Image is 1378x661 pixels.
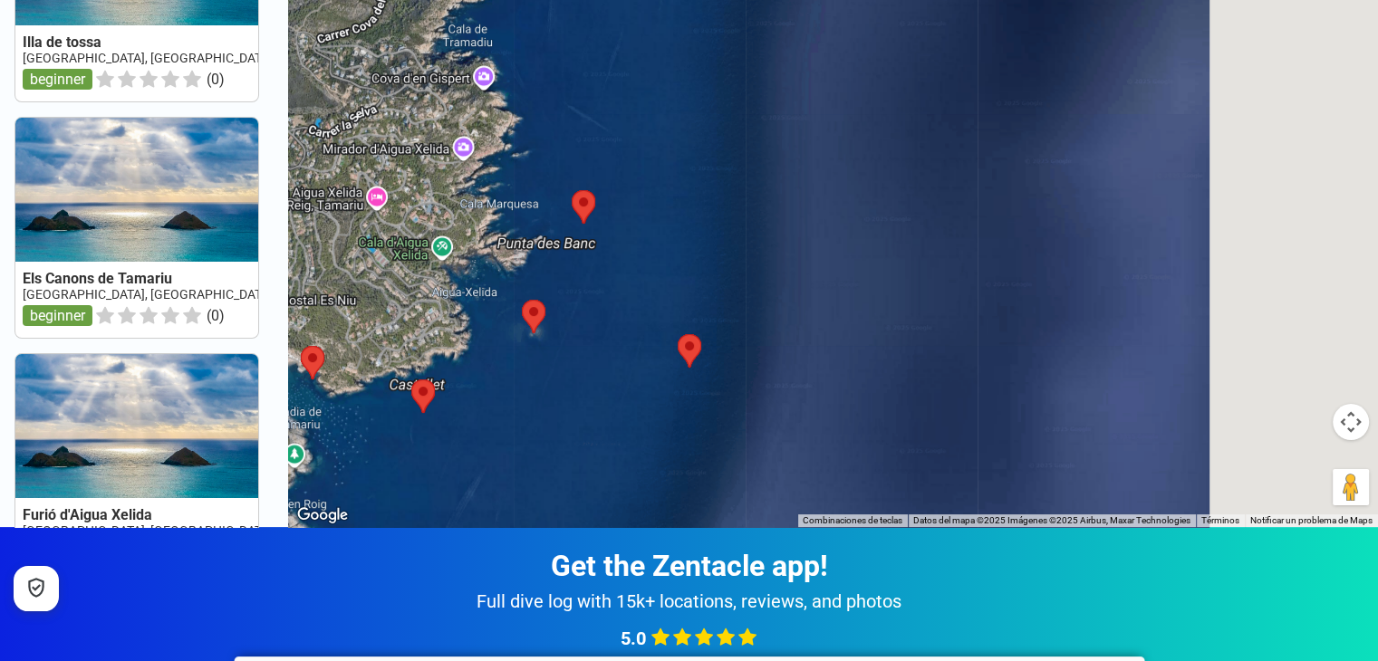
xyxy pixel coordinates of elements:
span: 5.0 [621,627,646,649]
img: Google [293,503,352,527]
span: Datos del mapa ©2025 Imágenes ©2025 Airbus, Maxar Technologies [913,515,1190,525]
button: Controles de visualización del mapa [1333,404,1369,440]
a: Términos (se abre en una nueva pestaña) [1201,515,1239,525]
button: Arrastra al hombrecito al mapa para abrir Street View [1333,469,1369,505]
button: Combinaciones de teclas [803,514,902,527]
a: Notificar un problema de Maps [1250,515,1373,525]
a: Abre esta zona en Google Maps (se abre en una nueva ventana) [293,503,352,527]
div: Full dive log with 15k+ locations, reviews, and photos [22,590,1356,612]
div: Get the Zentacle app! [22,549,1356,583]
